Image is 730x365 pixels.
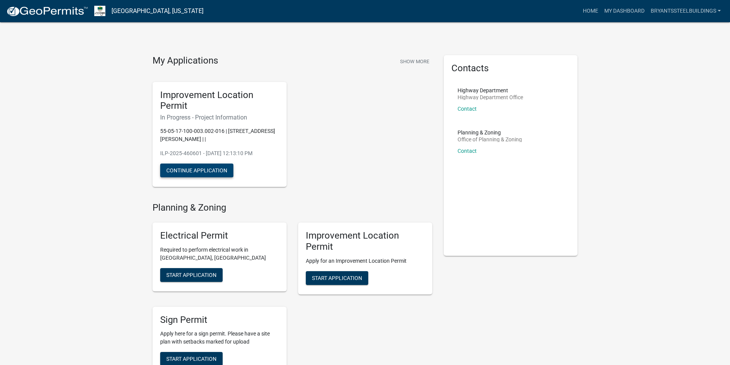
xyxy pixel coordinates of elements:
[397,55,432,68] button: Show More
[312,275,362,281] span: Start Application
[458,95,523,100] p: Highway Department Office
[451,63,570,74] h5: Contacts
[160,330,279,346] p: Apply here for a sign permit. Please have a site plan with setbacks marked for upload
[648,4,724,18] a: bryantssteelbuildings
[160,246,279,262] p: Required to perform electrical work in [GEOGRAPHIC_DATA], [GEOGRAPHIC_DATA]
[160,314,279,326] h5: Sign Permit
[458,130,522,135] p: Planning & Zoning
[601,4,648,18] a: My Dashboard
[166,272,217,278] span: Start Application
[306,271,368,285] button: Start Application
[458,137,522,142] p: Office of Planning & Zoning
[160,230,279,241] h5: Electrical Permit
[458,106,477,112] a: Contact
[166,356,217,362] span: Start Application
[458,148,477,154] a: Contact
[160,90,279,112] h5: Improvement Location Permit
[580,4,601,18] a: Home
[458,88,523,93] p: Highway Department
[160,268,223,282] button: Start Application
[153,55,218,67] h4: My Applications
[306,230,425,252] h5: Improvement Location Permit
[160,127,279,143] p: 55-05-17-100-003.002-016 | [STREET_ADDRESS][PERSON_NAME] | |
[306,257,425,265] p: Apply for an Improvement Location Permit
[153,202,432,213] h4: Planning & Zoning
[160,149,279,157] p: ILP-2025-460601 - [DATE] 12:13:10 PM
[160,164,233,177] button: Continue Application
[160,114,279,121] h6: In Progress - Project Information
[112,5,203,18] a: [GEOGRAPHIC_DATA], [US_STATE]
[94,6,105,16] img: Morgan County, Indiana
